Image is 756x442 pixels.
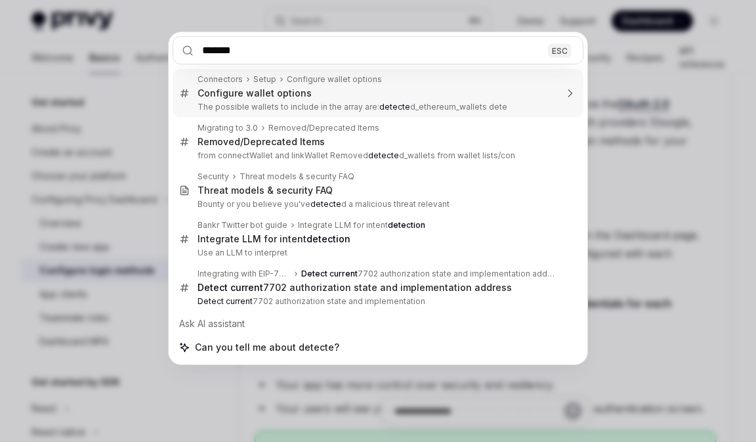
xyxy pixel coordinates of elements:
div: Setup [253,74,276,85]
div: Integrate LLM for intent [298,220,425,231]
div: Threat models & security FAQ [240,171,354,182]
b: Detect current [198,282,263,293]
div: Configure wallet options [198,87,312,99]
p: Bounty or you believe you've d a malicious threat relevant [198,199,556,210]
b: detecte [310,199,341,209]
div: Removed/Deprecated Items [198,136,325,148]
b: detecte [379,102,410,112]
div: Bankr Twitter bot guide [198,220,287,231]
p: The possible wallets to include in the array are: d_ethereum_wallets dete [198,102,556,112]
b: detecte [368,150,399,160]
div: Connectors [198,74,243,85]
div: 7702 authorization state and implementation address [198,282,512,294]
span: Can you tell me about detecte? [195,341,339,354]
b: Detect current [301,269,358,278]
div: 7702 authorization state and implementation address [301,269,556,279]
b: detection [388,220,425,230]
p: from connectWallet and linkWallet Removed d_wallets from wallet lists/con [198,150,556,161]
div: Removed/Deprecated Items [268,123,379,133]
p: Use an LLM to interpret [198,248,556,258]
div: Configure wallet options [287,74,382,85]
p: 7702 authorization state and implementation [198,296,556,307]
div: Migrating to 3.0 [198,123,258,133]
b: Detect current [198,296,253,306]
div: Integrating with EIP-7702 [198,269,291,279]
div: Security [198,171,229,182]
div: Threat models & security FAQ [198,185,333,196]
div: Ask AI assistant [173,312,583,336]
b: detection [306,233,350,244]
div: Integrate LLM for intent [198,233,350,245]
div: ESC [548,43,572,57]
